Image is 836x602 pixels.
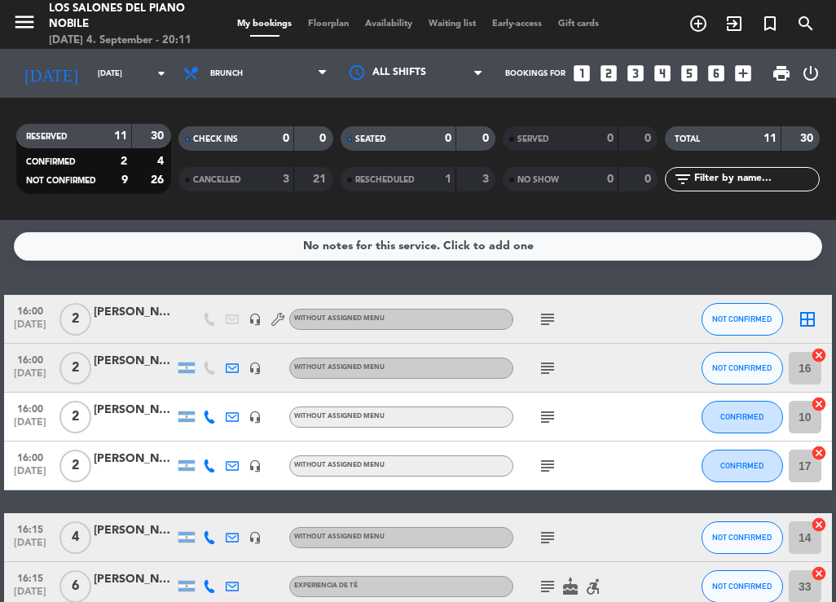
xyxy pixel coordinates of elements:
[538,407,557,427] i: subject
[445,174,451,185] strong: 1
[538,577,557,596] i: subject
[538,310,557,329] i: subject
[702,303,783,336] button: NOT CONFIRMED
[152,64,171,83] i: arrow_drop_down
[193,135,238,143] span: CHECK INS
[538,456,557,476] i: subject
[702,450,783,482] button: CONFIRMED
[712,582,772,591] span: NOT CONFIRMED
[598,63,619,84] i: looks_two
[49,1,197,33] div: Los Salones del Piano Nobile
[12,57,90,90] i: [DATE]
[294,315,385,322] span: Without assigned menu
[673,169,693,189] i: filter_list
[294,413,385,420] span: Without assigned menu
[249,411,262,424] i: headset_mic
[800,133,816,144] strong: 30
[811,445,827,461] i: cancel
[561,577,580,596] i: cake
[94,521,175,540] div: [PERSON_NAME]
[693,170,819,188] input: Filter by name...
[10,301,51,319] span: 16:00
[10,398,51,417] span: 16:00
[121,174,128,186] strong: 9
[294,364,385,371] span: Without assigned menu
[702,401,783,433] button: CONFIRMED
[763,133,777,144] strong: 11
[607,133,614,144] strong: 0
[772,64,791,83] span: print
[712,363,772,372] span: NOT CONFIRMED
[26,158,76,166] span: CONFIRMED
[49,33,197,49] div: [DATE] 4. September - 20:11
[94,401,175,420] div: [PERSON_NAME]
[294,534,385,540] span: Without assigned menu
[12,10,37,34] i: menu
[798,310,817,329] i: border_all
[249,459,262,472] i: headset_mic
[760,14,780,33] i: turned_in_not
[571,63,592,84] i: looks_one
[702,352,783,384] button: NOT CONFIRMED
[482,174,492,185] strong: 3
[94,303,175,322] div: [PERSON_NAME]
[712,533,772,542] span: NOT CONFIRMED
[652,63,673,84] i: looks_4
[59,450,91,482] span: 2
[505,69,565,78] span: Bookings for
[313,174,329,185] strong: 21
[94,352,175,371] div: [PERSON_NAME] / [PERSON_NAME]
[811,516,827,533] i: cancel
[675,135,700,143] span: TOTAL
[625,63,646,84] i: looks_3
[10,368,51,387] span: [DATE]
[283,174,289,185] strong: 3
[157,156,167,167] strong: 4
[355,176,415,184] span: RESCHEDULED
[94,450,175,468] div: [PERSON_NAME]
[801,64,821,83] i: power_settings_new
[10,417,51,436] span: [DATE]
[733,63,754,84] i: add_box
[645,133,654,144] strong: 0
[702,521,783,554] button: NOT CONFIRMED
[210,69,243,78] span: Brunch
[445,133,451,144] strong: 0
[294,582,358,589] span: EXPERIENCIA DE TÉ
[724,14,744,33] i: exit_to_app
[720,461,763,470] span: CONFIRMED
[59,303,91,336] span: 2
[10,319,51,338] span: [DATE]
[12,10,37,40] button: menu
[484,20,550,29] span: Early-access
[59,352,91,384] span: 2
[482,133,492,144] strong: 0
[679,63,700,84] i: looks_5
[121,156,127,167] strong: 2
[538,528,557,547] i: subject
[517,176,559,184] span: NO SHOW
[114,130,127,142] strong: 11
[10,349,51,368] span: 16:00
[151,130,167,142] strong: 30
[583,577,603,596] i: accessible_forward
[10,519,51,538] span: 16:15
[26,177,96,185] span: NOT CONFIRMED
[798,49,824,98] div: LOG OUT
[796,14,816,33] i: search
[811,565,827,582] i: cancel
[303,237,534,256] div: No notes for this service. Click to add one
[10,447,51,466] span: 16:00
[151,174,167,186] strong: 26
[538,358,557,378] i: subject
[10,466,51,485] span: [DATE]
[249,362,262,375] i: headset_mic
[94,570,175,589] div: [PERSON_NAME]
[300,20,357,29] span: Floorplan
[712,314,772,323] span: NOT CONFIRMED
[420,20,484,29] span: Waiting list
[59,521,91,554] span: 4
[249,313,262,326] i: headset_mic
[645,174,654,185] strong: 0
[294,462,385,468] span: Without assigned menu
